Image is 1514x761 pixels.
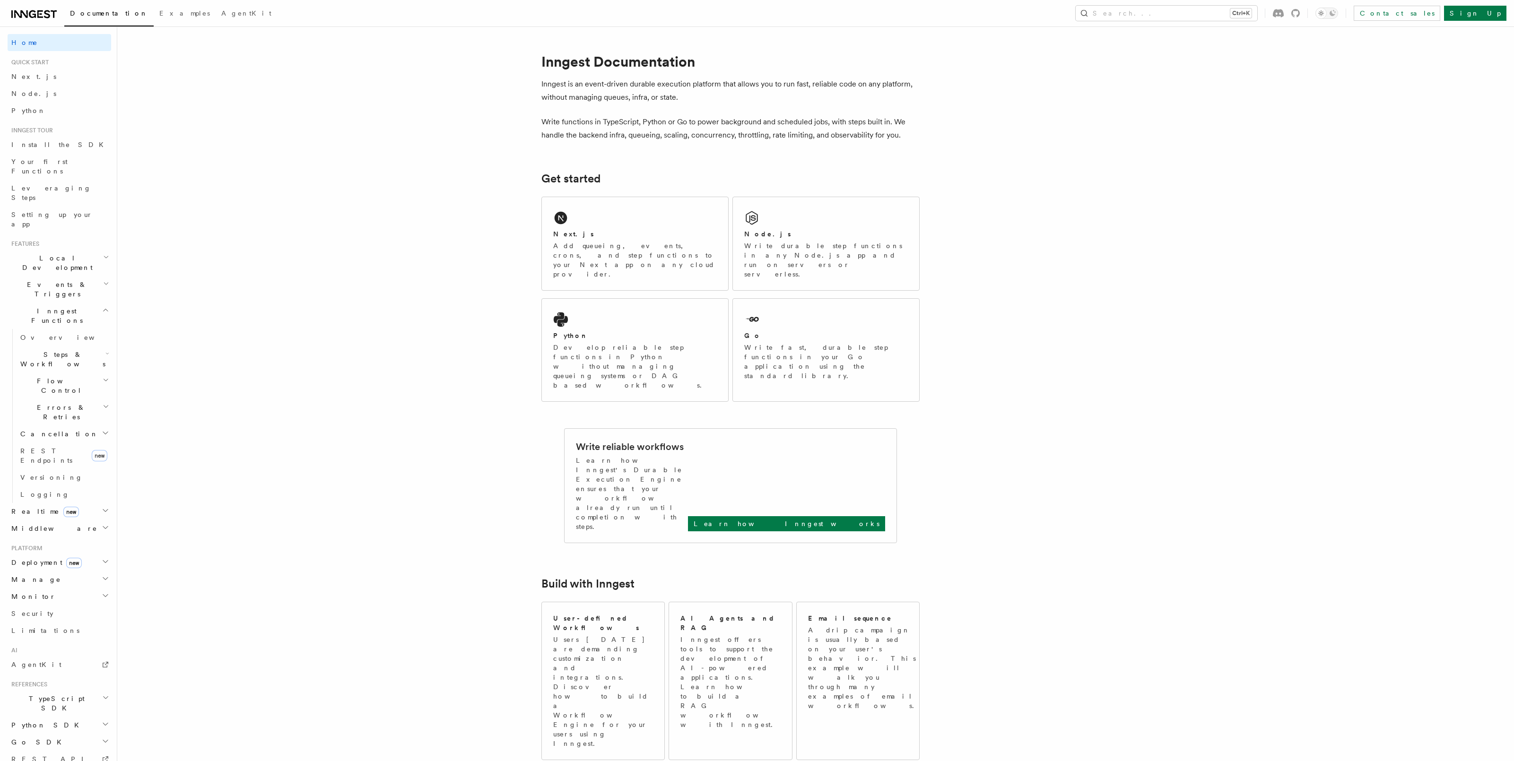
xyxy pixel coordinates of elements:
[11,90,56,97] span: Node.js
[92,450,107,461] span: new
[553,343,717,390] p: Develop reliable step functions in Python without managing queueing systems or DAG based workflows.
[8,647,17,654] span: AI
[541,115,920,142] p: Write functions in TypeScript, Python or Go to power background and scheduled jobs, with steps bu...
[8,68,111,85] a: Next.js
[8,690,111,717] button: TypeScript SDK
[744,241,908,279] p: Write durable step functions in any Node.js app and run on servers or serverless.
[553,635,653,748] p: Users [DATE] are demanding customization and integrations. Discover how to build a Workflow Engin...
[63,507,79,517] span: new
[8,558,82,567] span: Deployment
[576,456,688,531] p: Learn how Inngest's Durable Execution Engine ensures that your workflow already run until complet...
[553,614,653,632] h2: User-defined Workflows
[8,34,111,51] a: Home
[1354,6,1440,21] a: Contact sales
[11,661,61,668] span: AgentKit
[20,447,72,464] span: REST Endpoints
[1076,6,1257,21] button: Search...Ctrl+K
[8,717,111,734] button: Python SDK
[553,241,717,279] p: Add queueing, events, crons, and step functions to your Next app on any cloud provider.
[8,507,79,516] span: Realtime
[8,681,47,688] span: References
[553,229,594,239] h2: Next.js
[11,610,53,617] span: Security
[221,9,271,17] span: AgentKit
[8,592,56,601] span: Monitor
[541,172,600,185] a: Get started
[66,558,82,568] span: new
[8,575,61,584] span: Manage
[8,180,111,206] a: Leveraging Steps
[8,127,53,134] span: Inngest tour
[744,343,908,380] p: Write fast, durable step functions in your Go application using the standard library.
[17,429,98,439] span: Cancellation
[17,442,111,469] a: REST Endpointsnew
[8,240,39,248] span: Features
[796,602,920,760] a: Email sequenceA drip campaign is usually based on your user's behavior. This example will walk yo...
[154,3,216,26] a: Examples
[732,197,920,291] a: Node.jsWrite durable step functions in any Node.js app and run on servers or serverless.
[8,605,111,622] a: Security
[1315,8,1338,19] button: Toggle dark mode
[8,571,111,588] button: Manage
[8,206,111,233] a: Setting up your app
[669,602,792,760] a: AI Agents and RAGInngest offers tools to support the development of AI-powered applications. Lear...
[694,519,879,528] p: Learn how Inngest works
[8,737,67,747] span: Go SDK
[8,622,111,639] a: Limitations
[216,3,277,26] a: AgentKit
[11,211,93,228] span: Setting up your app
[17,376,103,395] span: Flow Control
[8,253,103,272] span: Local Development
[541,298,729,402] a: PythonDevelop reliable step functions in Python without managing queueing systems or DAG based wo...
[70,9,148,17] span: Documentation
[808,614,892,623] h2: Email sequence
[17,350,105,369] span: Steps & Workflows
[8,588,111,605] button: Monitor
[8,153,111,180] a: Your first Functions
[64,3,154,26] a: Documentation
[17,329,111,346] a: Overview
[20,474,83,481] span: Versioning
[8,720,85,730] span: Python SDK
[8,694,102,713] span: TypeScript SDK
[541,78,920,104] p: Inngest is an event-driven durable execution platform that allows you to run fast, reliable code ...
[17,425,111,442] button: Cancellation
[732,298,920,402] a: GoWrite fast, durable step functions in your Go application using the standard library.
[8,545,43,552] span: Platform
[20,491,70,498] span: Logging
[8,329,111,503] div: Inngest Functions
[541,577,635,590] a: Build with Inngest
[680,635,782,729] p: Inngest offers tools to support the development of AI-powered applications. Learn how to build a ...
[1444,6,1506,21] a: Sign Up
[8,524,97,533] span: Middleware
[17,346,111,372] button: Steps & Workflows
[17,399,111,425] button: Errors & Retries
[8,136,111,153] a: Install the SDK
[8,85,111,102] a: Node.js
[8,276,111,303] button: Events & Triggers
[576,440,684,453] h2: Write reliable workflows
[808,625,920,710] p: A drip campaign is usually based on your user's behavior. This example will walk you through many...
[17,403,103,422] span: Errors & Retries
[11,73,56,80] span: Next.js
[11,141,109,148] span: Install the SDK
[8,102,111,119] a: Python
[8,250,111,276] button: Local Development
[541,197,729,291] a: Next.jsAdd queueing, events, crons, and step functions to your Next app on any cloud provider.
[8,656,111,673] a: AgentKit
[541,53,920,70] h1: Inngest Documentation
[8,554,111,571] button: Deploymentnew
[17,486,111,503] a: Logging
[11,184,91,201] span: Leveraging Steps
[8,59,49,66] span: Quick start
[11,627,79,634] span: Limitations
[744,331,761,340] h2: Go
[8,503,111,520] button: Realtimenew
[11,158,68,175] span: Your first Functions
[11,107,46,114] span: Python
[680,614,782,632] h2: AI Agents and RAG
[8,520,111,537] button: Middleware
[541,602,665,760] a: User-defined WorkflowsUsers [DATE] are demanding customization and integrations. Discover how to ...
[8,734,111,751] button: Go SDK
[688,516,885,531] a: Learn how Inngest works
